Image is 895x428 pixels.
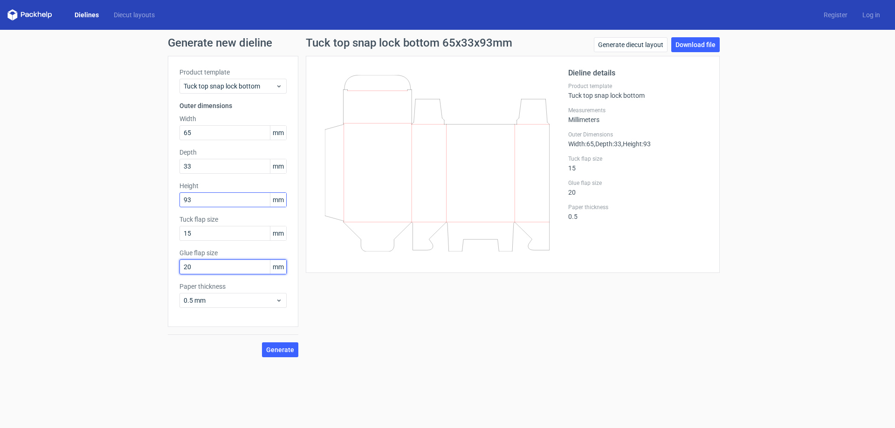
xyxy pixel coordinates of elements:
label: Width [179,114,287,123]
a: Download file [671,37,720,52]
label: Product template [568,82,708,90]
span: Width : 65 [568,140,594,148]
h3: Outer dimensions [179,101,287,110]
span: , Depth : 33 [594,140,621,148]
a: Dielines [67,10,106,20]
label: Measurements [568,107,708,114]
label: Outer Dimensions [568,131,708,138]
span: mm [270,159,286,173]
label: Glue flap size [568,179,708,187]
label: Tuck flap size [179,215,287,224]
span: Generate [266,346,294,353]
span: mm [270,226,286,240]
span: mm [270,126,286,140]
label: Glue flap size [179,248,287,258]
span: mm [270,260,286,274]
span: , Height : 93 [621,140,651,148]
span: 0.5 mm [184,296,275,305]
label: Height [179,181,287,190]
div: 15 [568,155,708,172]
span: Tuck top snap lock bottom [184,82,275,91]
h2: Dieline details [568,68,708,79]
label: Paper thickness [179,282,287,291]
label: Depth [179,148,287,157]
label: Paper thickness [568,204,708,211]
div: 0.5 [568,204,708,220]
h1: Tuck top snap lock bottom 65x33x93mm [306,37,512,48]
div: Millimeters [568,107,708,123]
div: Tuck top snap lock bottom [568,82,708,99]
a: Diecut layouts [106,10,162,20]
a: Generate diecut layout [594,37,668,52]
label: Product template [179,68,287,77]
a: Register [816,10,855,20]
div: 20 [568,179,708,196]
label: Tuck flap size [568,155,708,163]
span: mm [270,193,286,207]
button: Generate [262,342,298,357]
a: Log in [855,10,888,20]
h1: Generate new dieline [168,37,727,48]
